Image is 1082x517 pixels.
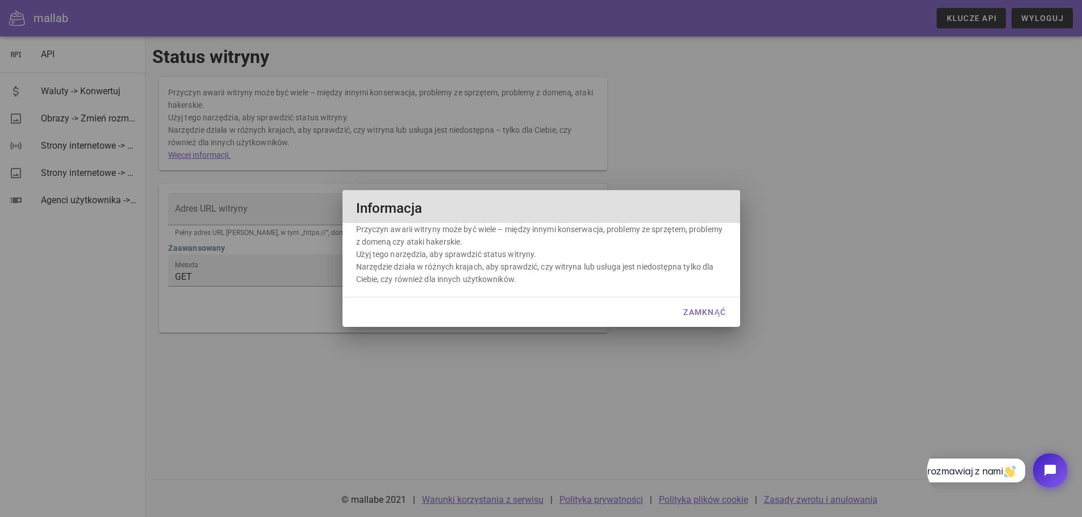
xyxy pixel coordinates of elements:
[356,262,714,284] font: Narzędzie działa w różnych krajach, aby sprawdzić, czy witryna lub usługa jest niedostępna tylko ...
[106,10,140,44] button: Otwórz widżet czatu
[356,200,422,216] font: Informacja
[678,302,730,322] button: Zamknąć
[927,444,1077,497] iframe: Czat Tidio
[683,308,726,317] font: Zamknąć
[356,250,537,259] font: Użyj tego narzędzia, aby sprawdzić status witryny.
[77,22,89,33] img: 👋
[356,225,722,246] font: Przyczyn awarii witryny może być wiele – między innymi konserwacja, problemy ze sprzętem, problem...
